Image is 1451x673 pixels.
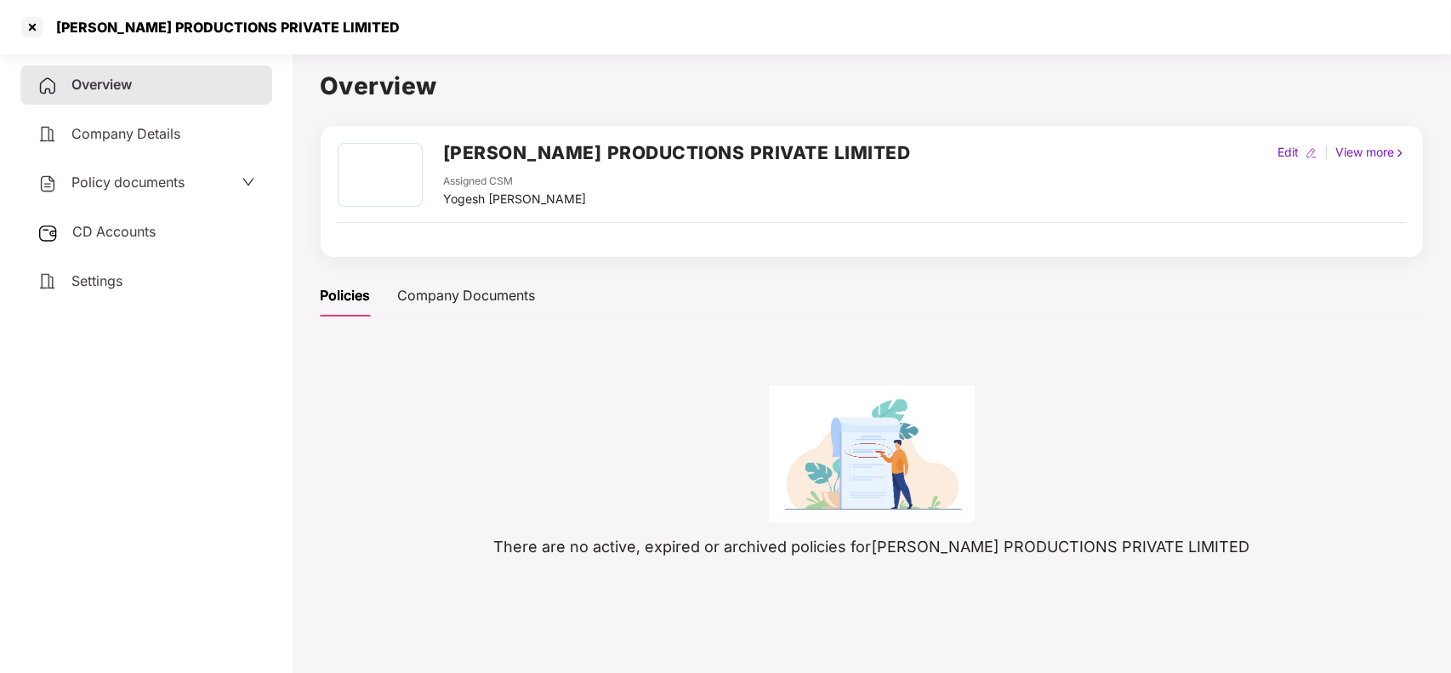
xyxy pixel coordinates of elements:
div: Policies [320,285,370,306]
img: editIcon [1306,147,1317,159]
span: CD Accounts [72,223,156,240]
div: | [1321,143,1332,162]
div: [PERSON_NAME] PRODUCTIONS PRIVATE LIMITED [46,19,400,36]
img: svg+xml;base64,PHN2ZyB4bWxucz0iaHR0cDovL3d3dy53My5vcmcvMjAwMC9zdmciIHdpZHRoPSIyNCIgaGVpZ2h0PSIyNC... [37,271,58,292]
img: rightIcon [1394,147,1406,159]
span: Company Details [71,125,180,142]
div: Assigned CSM [443,174,586,190]
img: svg+xml;base64,PHN2ZyB4bWxucz0iaHR0cDovL3d3dy53My5vcmcvMjAwMC9zdmciIHdpZHRoPSIyNCIgaGVpZ2h0PSIyNC... [37,124,58,145]
div: Edit [1274,143,1302,162]
img: svg+xml;base64,PHN2ZyB4bWxucz0iaHR0cDovL3d3dy53My5vcmcvMjAwMC9zdmciIHdpZHRoPSIyNCIgaGVpZ2h0PSIyNC... [37,174,58,194]
div: Yogesh [PERSON_NAME] [443,190,586,208]
span: Policy documents [71,174,185,191]
span: down [242,175,255,189]
img: 385ec0f409548bf57bb32aae4bde376a.png [769,385,975,522]
h1: Overview [320,67,1424,105]
p: There are no active, expired or archived policies for [PERSON_NAME] PRODUCTIONS PRIVATE LIMITED [320,535,1424,559]
img: svg+xml;base64,PHN2ZyB4bWxucz0iaHR0cDovL3d3dy53My5vcmcvMjAwMC9zdmciIHdpZHRoPSIyNCIgaGVpZ2h0PSIyNC... [37,76,58,96]
div: Company Documents [397,285,535,306]
div: View more [1332,143,1409,162]
h2: [PERSON_NAME] PRODUCTIONS PRIVATE LIMITED [443,139,911,167]
span: Settings [71,272,122,289]
span: Overview [71,76,132,93]
img: svg+xml;base64,PHN2ZyB3aWR0aD0iMjUiIGhlaWdodD0iMjQiIHZpZXdCb3g9IjAgMCAyNSAyNCIgZmlsbD0ibm9uZSIgeG... [37,223,59,243]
